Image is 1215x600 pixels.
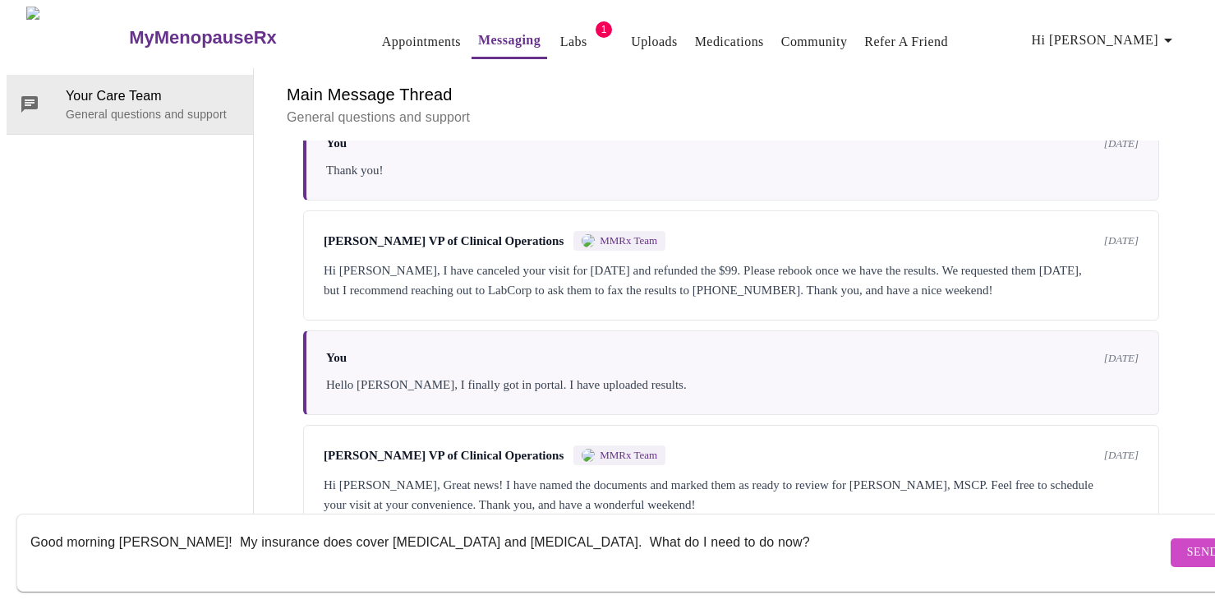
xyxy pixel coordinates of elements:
button: Medications [688,25,771,58]
span: 1 [596,21,612,38]
span: [DATE] [1104,352,1139,365]
button: Community [775,25,854,58]
textarea: Send a message about your appointment [30,526,1167,579]
a: Community [781,30,848,53]
span: [PERSON_NAME] VP of Clinical Operations [324,234,564,248]
a: Messaging [478,29,541,52]
h3: MyMenopauseRx [129,27,277,48]
button: Appointments [375,25,467,58]
button: Uploads [624,25,684,58]
img: MMRX [582,234,595,247]
button: Messaging [472,24,547,59]
span: You [326,351,347,365]
div: Hi [PERSON_NAME], Great news! I have named the documents and marked them as ready to review for [... [324,475,1139,515]
a: MyMenopauseRx [127,9,343,67]
span: MMRx Team [600,234,657,247]
img: MMRX [582,449,595,462]
a: Medications [695,30,764,53]
button: Refer a Friend [858,25,955,58]
span: [PERSON_NAME] VP of Clinical Operations [324,449,564,463]
span: [DATE] [1104,449,1139,462]
span: [DATE] [1104,234,1139,247]
h6: Main Message Thread [287,81,1176,108]
span: MMRx Team [600,449,657,462]
a: Labs [560,30,587,53]
span: Your Care Team [66,86,240,106]
img: MyMenopauseRx Logo [26,7,127,68]
p: General questions and support [287,108,1176,127]
a: Uploads [631,30,678,53]
button: Hi [PERSON_NAME] [1025,24,1185,57]
div: Thank you! [326,160,1139,180]
p: General questions and support [66,106,240,122]
div: Hello [PERSON_NAME], I finally got in portal. I have uploaded results. [326,375,1139,395]
a: Refer a Friend [864,30,948,53]
span: [DATE] [1104,137,1139,150]
span: You [326,136,347,150]
span: Hi [PERSON_NAME] [1032,29,1178,52]
a: Appointments [382,30,461,53]
div: Hi [PERSON_NAME], I have canceled your visit for [DATE] and refunded the $99. Please rebook once ... [324,261,1139,300]
div: Your Care TeamGeneral questions and support [7,75,253,134]
button: Labs [547,25,600,58]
